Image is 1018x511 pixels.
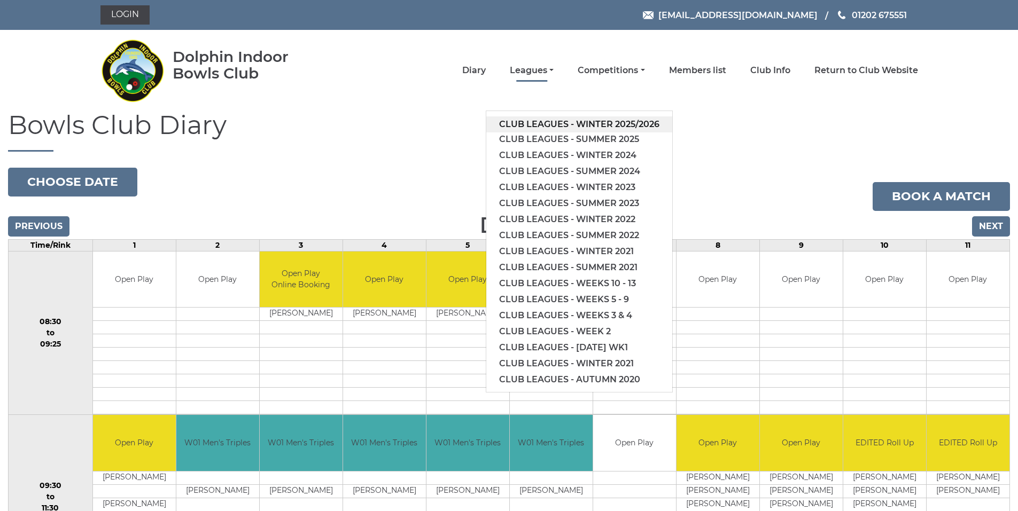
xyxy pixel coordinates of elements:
[260,415,343,471] td: W01 Men's Triples
[843,415,926,471] td: EDITED Roll Up
[486,260,672,276] a: Club leagues - Summer 2021
[260,308,343,321] td: [PERSON_NAME]
[486,372,672,388] a: Club leagues - Autumn 2020
[759,239,843,251] td: 9
[343,308,426,321] td: [PERSON_NAME]
[486,356,672,372] a: Club leagues - Winter 2021
[843,251,926,308] td: Open Play
[852,10,907,20] span: 01202 675551
[486,276,672,292] a: Club leagues - Weeks 10 - 13
[676,239,759,251] td: 8
[100,33,165,108] img: Dolphin Indoor Bowls Club
[843,471,926,484] td: [PERSON_NAME]
[92,239,176,251] td: 1
[486,147,672,163] a: Club leagues - Winter 2024
[100,5,150,25] a: Login
[669,65,726,76] a: Members list
[8,168,137,196] button: Choose date
[972,216,1010,237] input: Next
[927,484,1009,498] td: [PERSON_NAME]
[927,415,1009,471] td: EDITED Roll Up
[677,251,759,308] td: Open Play
[486,111,673,392] ul: Leagues
[873,182,1010,211] a: Book a match
[426,308,509,321] td: [PERSON_NAME]
[658,10,818,20] span: [EMAIL_ADDRESS][DOMAIN_NAME]
[93,498,176,511] td: [PERSON_NAME]
[260,484,343,498] td: [PERSON_NAME]
[426,239,509,251] td: 5
[486,116,672,132] a: Club leagues - Winter 2025/2026
[838,11,845,19] img: Phone us
[760,471,843,484] td: [PERSON_NAME]
[426,415,509,471] td: W01 Men's Triples
[510,65,554,76] a: Leagues
[643,11,654,19] img: Email
[9,239,93,251] td: Time/Rink
[8,111,1010,152] h1: Bowls Club Diary
[343,239,426,251] td: 4
[176,239,259,251] td: 2
[8,216,69,237] input: Previous
[486,340,672,356] a: Club leagues - [DATE] wk1
[486,324,672,340] a: Club leagues - Week 2
[677,498,759,511] td: [PERSON_NAME]
[760,251,843,308] td: Open Play
[760,484,843,498] td: [PERSON_NAME]
[760,498,843,511] td: [PERSON_NAME]
[426,484,509,498] td: [PERSON_NAME]
[462,65,486,76] a: Diary
[836,9,907,22] a: Phone us 01202 675551
[677,484,759,498] td: [PERSON_NAME]
[578,65,644,76] a: Competitions
[843,484,926,498] td: [PERSON_NAME]
[260,251,343,308] td: Open Play Online Booking
[643,9,818,22] a: Email [EMAIL_ADDRESS][DOMAIN_NAME]
[176,415,259,471] td: W01 Men's Triples
[93,251,176,308] td: Open Play
[927,251,1009,308] td: Open Play
[814,65,918,76] a: Return to Club Website
[486,308,672,324] a: Club leagues - Weeks 3 & 4
[843,239,926,251] td: 10
[486,163,672,179] a: Club leagues - Summer 2024
[677,415,759,471] td: Open Play
[760,415,843,471] td: Open Play
[343,251,426,308] td: Open Play
[750,65,790,76] a: Club Info
[927,471,1009,484] td: [PERSON_NAME]
[486,179,672,195] a: Club leagues - Winter 2023
[343,415,426,471] td: W01 Men's Triples
[343,484,426,498] td: [PERSON_NAME]
[259,239,343,251] td: 3
[486,131,672,147] a: Club leagues - Summer 2025
[426,251,509,308] td: Open Play
[510,415,593,471] td: W01 Men's Triples
[93,415,176,471] td: Open Play
[173,49,323,82] div: Dolphin Indoor Bowls Club
[9,251,93,415] td: 08:30 to 09:25
[677,471,759,484] td: [PERSON_NAME]
[176,484,259,498] td: [PERSON_NAME]
[593,415,676,471] td: Open Play
[510,484,593,498] td: [PERSON_NAME]
[486,227,672,243] a: Club leagues - Summer 2022
[486,211,672,227] a: Club leagues - Winter 2022
[486,292,672,308] a: Club leagues - Weeks 5 - 9
[926,239,1009,251] td: 11
[486,243,672,260] a: Club leagues - Winter 2021
[843,498,926,511] td: [PERSON_NAME]
[486,195,672,211] a: Club leagues - Summer 2023
[93,471,176,484] td: [PERSON_NAME]
[176,251,259,308] td: Open Play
